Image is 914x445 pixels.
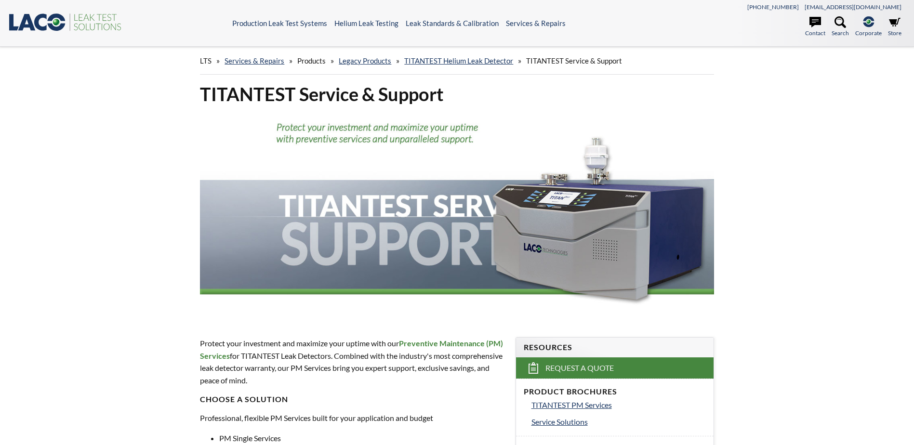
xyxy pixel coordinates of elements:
span: LTS [200,56,212,65]
a: Production Leak Test Systems [232,19,327,27]
a: Helium Leak Testing [334,19,398,27]
h4: Resources [524,342,706,353]
span: TITANTEST Service & Support [526,56,622,65]
span: TITANTEST PM Services [531,400,612,409]
div: » » » » » [200,47,714,75]
h4: Choose a Solution [200,394,503,405]
a: TITANTEST PM Services [531,399,706,411]
a: Services & Repairs [506,19,566,27]
a: Contact [805,16,825,38]
a: [PHONE_NUMBER] [747,3,799,11]
h4: Product Brochures [524,387,706,397]
span: Products [297,56,326,65]
span: Service Solutions [531,417,588,426]
a: [EMAIL_ADDRESS][DOMAIN_NAME] [805,3,901,11]
span: Corporate [855,28,882,38]
a: Search [832,16,849,38]
p: Protect your investment and maximize your uptime with our for TITANTEST Leak Detectors. Combined ... [200,337,503,386]
li: PM Single Services [219,432,503,445]
h1: TITANTEST Service & Support [200,82,714,106]
a: Leak Standards & Calibration [406,19,499,27]
img: TITANTEST Service & Support header [200,114,714,319]
a: TITANTEST Helium Leak Detector [404,56,513,65]
a: Services & Repairs [225,56,284,65]
a: Request a Quote [516,357,714,379]
span: Request a Quote [545,363,614,373]
a: Service Solutions [531,416,706,428]
a: Store [888,16,901,38]
strong: Preventive Maintenance (PM) Services [200,339,503,360]
p: Professional, flexible PM Services built for your application and budget [200,412,503,424]
a: Legacy Products [339,56,391,65]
